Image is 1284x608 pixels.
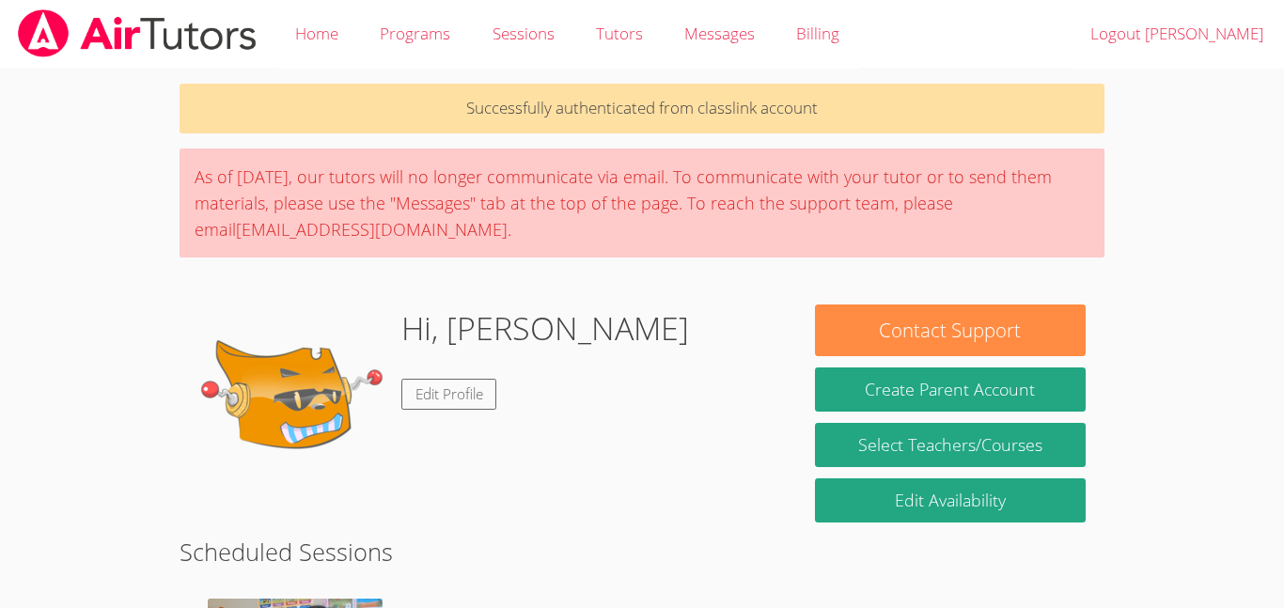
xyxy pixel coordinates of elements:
[815,367,1086,412] button: Create Parent Account
[180,148,1104,257] div: As of [DATE], our tutors will no longer communicate via email. To communicate with your tutor or ...
[684,23,755,44] span: Messages
[401,304,689,352] h1: Hi, [PERSON_NAME]
[401,379,497,410] a: Edit Profile
[180,84,1104,133] p: Successfully authenticated from classlink account
[198,304,386,492] img: default.png
[815,478,1086,522] a: Edit Availability
[180,534,1104,569] h2: Scheduled Sessions
[16,9,258,57] img: airtutors_banner-c4298cdbf04f3fff15de1276eac7730deb9818008684d7c2e4769d2f7ddbe033.png
[815,423,1086,467] a: Select Teachers/Courses
[815,304,1086,356] button: Contact Support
